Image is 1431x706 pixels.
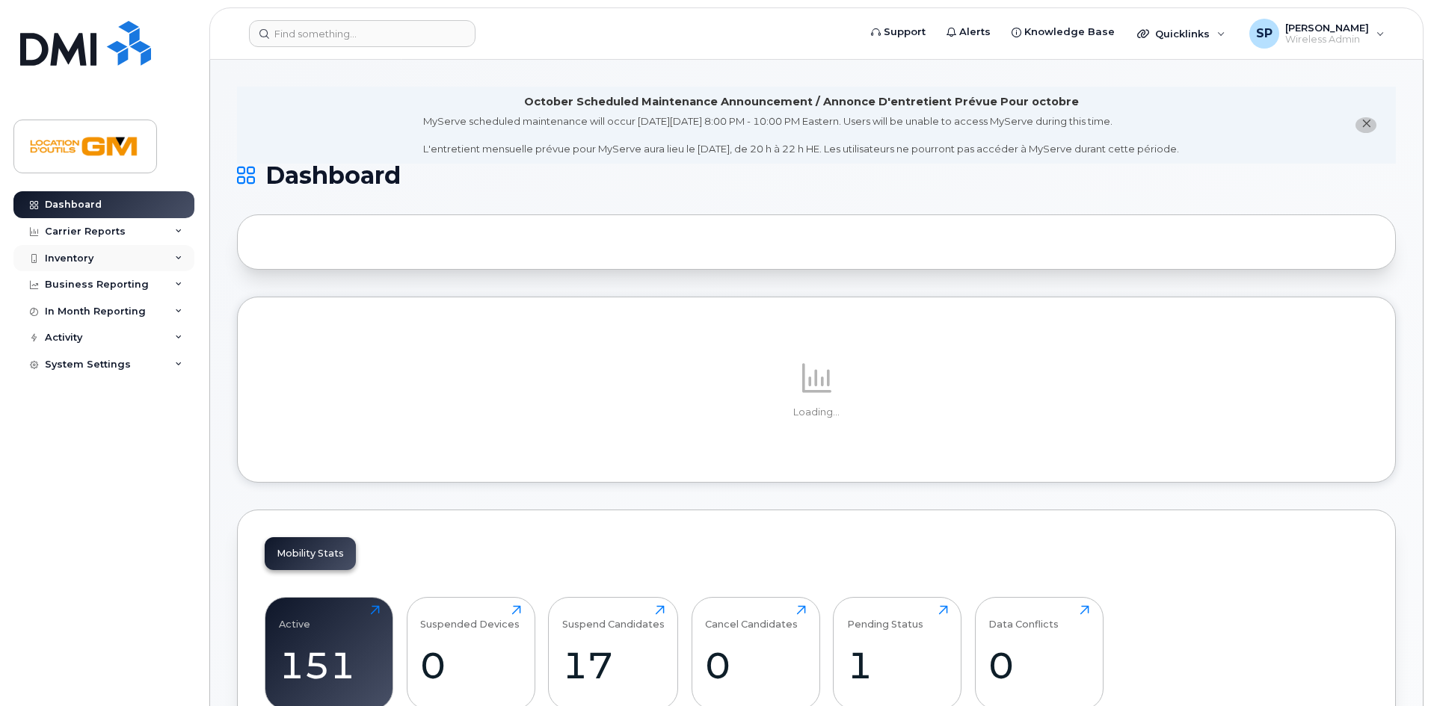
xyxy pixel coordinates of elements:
a: Suspend Candidates17 [562,605,665,701]
div: 17 [562,643,665,687]
div: Cancel Candidates [705,605,798,630]
button: close notification [1355,117,1376,133]
div: Suspended Devices [420,605,520,630]
div: 0 [420,643,521,687]
a: Cancel Candidates0 [705,605,806,701]
div: October Scheduled Maintenance Announcement / Annonce D'entretient Prévue Pour octobre [524,94,1079,110]
div: Pending Status [847,605,923,630]
div: 0 [988,643,1089,687]
div: Active [279,605,310,630]
a: Active151 [279,605,380,701]
div: Data Conflicts [988,605,1059,630]
div: MyServe scheduled maintenance will occur [DATE][DATE] 8:00 PM - 10:00 PM Eastern. Users will be u... [423,114,1179,156]
div: 1 [847,643,948,687]
a: Data Conflicts0 [988,605,1089,701]
a: Pending Status1 [847,605,948,701]
div: 151 [279,643,380,687]
p: Loading... [265,406,1368,419]
div: Suspend Candidates [562,605,665,630]
div: 0 [705,643,806,687]
a: Suspended Devices0 [420,605,521,701]
span: Dashboard [265,164,401,187]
